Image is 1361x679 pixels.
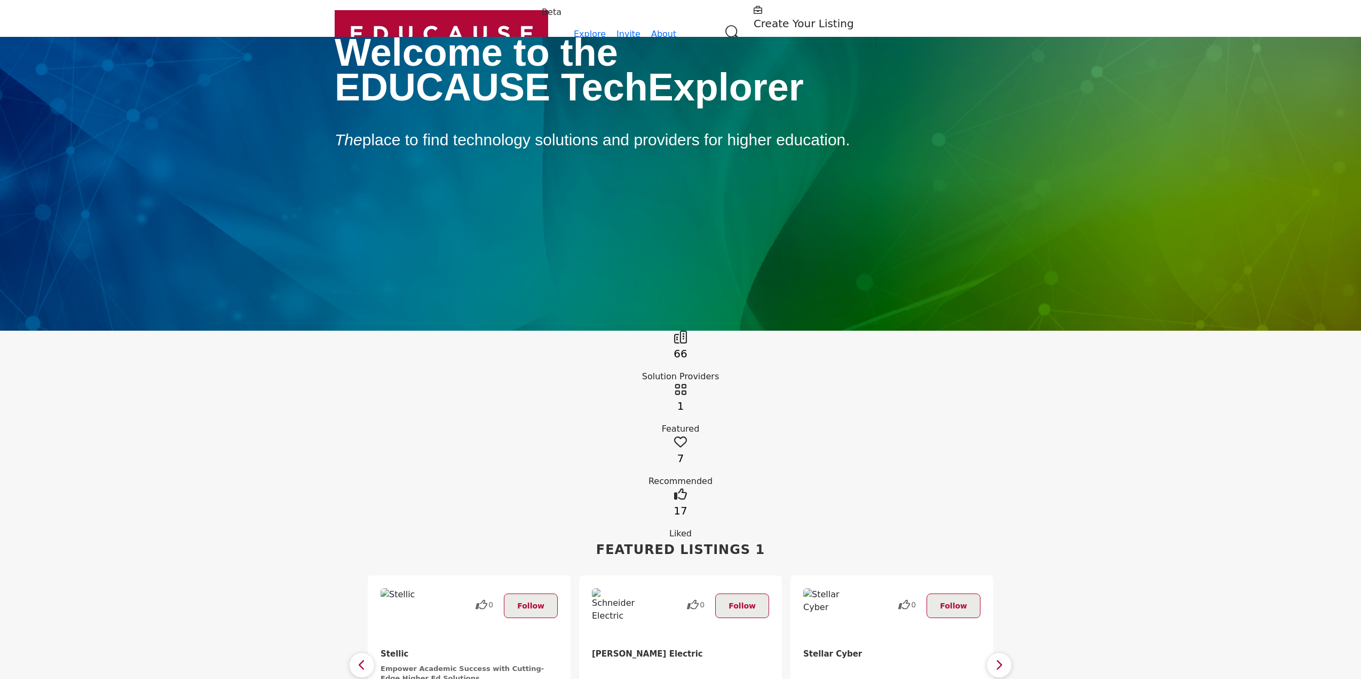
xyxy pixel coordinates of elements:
h2: Featured Listings 1 [360,540,1001,559]
span: 0 [911,599,916,611]
a: 17 [674,504,687,517]
a: 7 [677,452,684,465]
span: Follow [517,602,544,610]
img: Schneider Electric [592,588,640,622]
a: Beta [335,10,548,58]
div: Liked [335,527,1026,540]
i: Go to Liked [674,488,687,501]
span: Welcome to the [335,31,618,74]
button: Follow [715,594,769,618]
button: Follow [927,594,980,618]
span: Follow [729,602,756,610]
a: Search [714,19,747,47]
a: 1 [677,400,684,412]
h5: Create Your Listing [754,17,1026,30]
span: 0 [700,599,705,611]
span: Follow [940,602,967,610]
div: Recommended [335,475,1026,488]
span: EDUCAUSE TechExplorer [335,66,804,108]
a: 66 [674,347,687,360]
img: Stellar Cyber [803,588,851,614]
b: Schneider Electric [592,649,703,659]
img: Site Logo [335,10,548,58]
a: Go to Recommended [674,439,687,449]
a: Stellar Cyber [803,649,862,659]
h6: Beta [542,7,561,17]
div: Solution Providers [335,370,1026,383]
a: [PERSON_NAME] Electric [592,649,703,659]
a: Invite [616,29,640,39]
span: place to find technology solutions and providers for higher education. [335,131,850,149]
button: Follow [504,594,558,618]
a: Go to Featured [674,386,687,396]
img: Stellic [381,588,415,601]
a: About [651,29,676,39]
div: Featured [335,423,1026,435]
span: 0 [488,599,493,611]
div: Create Your Listing [754,4,1026,30]
a: Stellic [381,649,408,659]
em: The [335,131,362,149]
